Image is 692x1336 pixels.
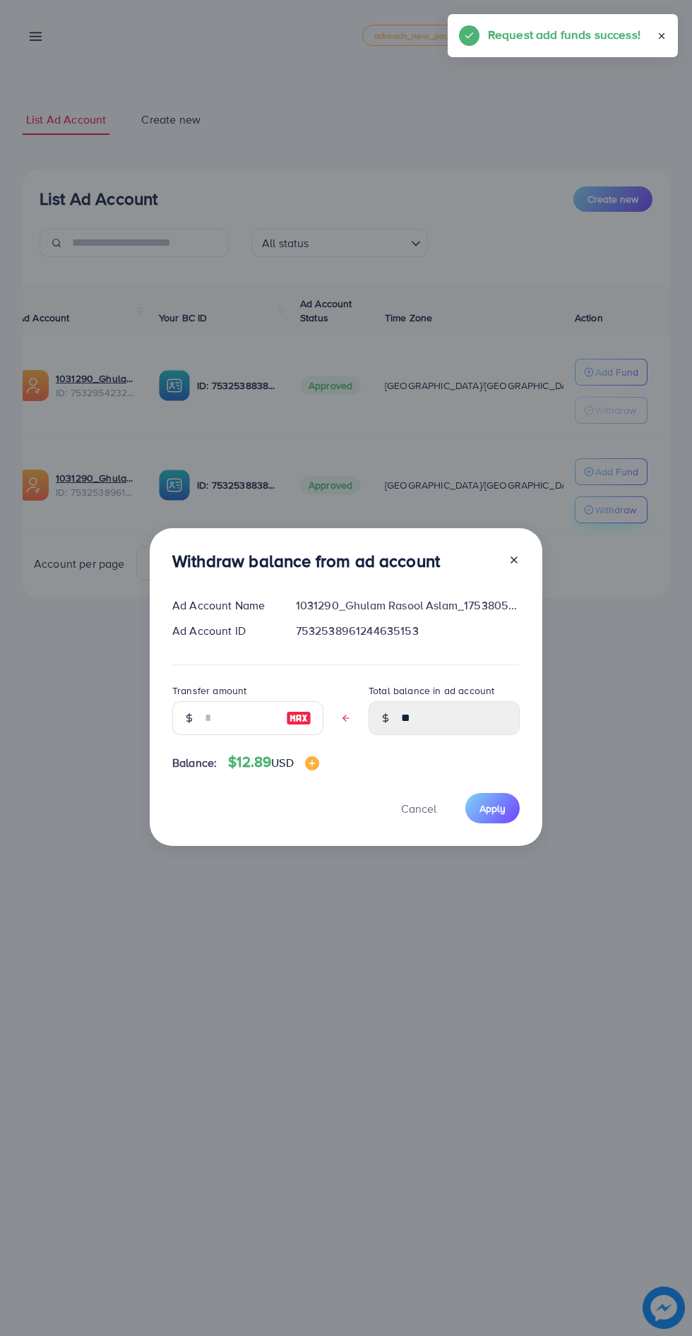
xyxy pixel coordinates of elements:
[172,684,246,698] label: Transfer amount
[286,710,311,727] img: image
[465,793,520,823] button: Apply
[161,597,285,614] div: Ad Account Name
[488,25,640,44] h5: Request add funds success!
[172,551,440,571] h3: Withdraw balance from ad account
[161,623,285,639] div: Ad Account ID
[401,801,436,816] span: Cancel
[369,684,494,698] label: Total balance in ad account
[285,623,531,639] div: 7532538961244635153
[305,756,319,770] img: image
[285,597,531,614] div: 1031290_Ghulam Rasool Aslam_1753805901568
[172,755,217,771] span: Balance:
[271,755,293,770] span: USD
[479,801,506,816] span: Apply
[228,753,318,771] h4: $12.89
[383,793,454,823] button: Cancel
